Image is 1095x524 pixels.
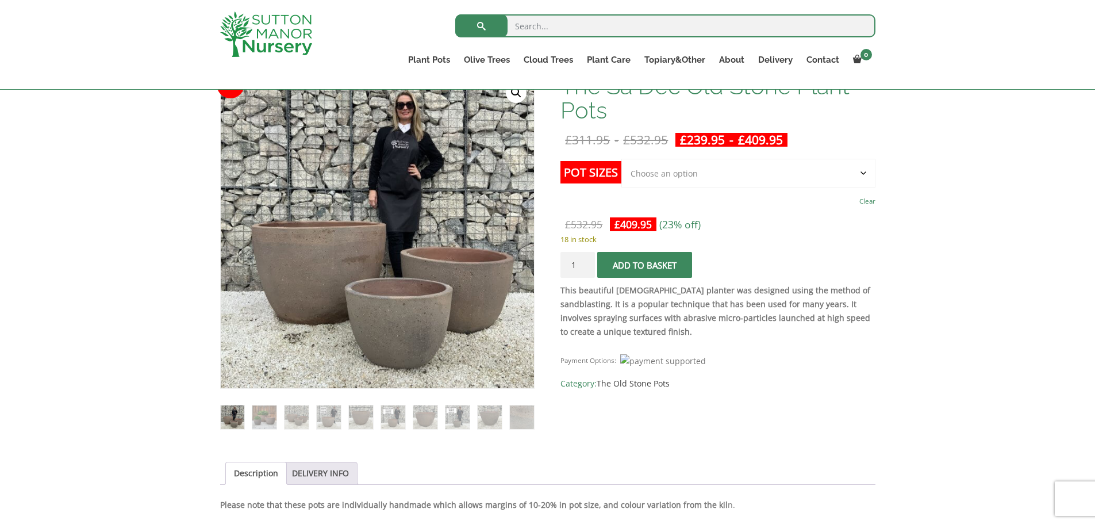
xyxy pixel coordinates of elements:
a: DELIVERY INFO [292,462,349,484]
small: Payment Options: [560,356,616,365]
a: Olive Trees [457,52,517,68]
span: Category: [560,377,875,391]
bdi: 532.95 [565,217,602,231]
bdi: 409.95 [738,132,783,148]
img: The Sa Dec Old Stone Plant Pots - Image 5 [349,406,372,429]
span: £ [614,217,620,231]
strong: This beautiful [DEMOGRAPHIC_DATA] planter was designed using the method of sandblasting. It is a ... [560,285,870,337]
img: The Sa Dec Old Stone Plant Pots - Image 10 [510,406,533,429]
a: The Old Stone Pots [597,378,670,389]
img: The Sa Dec Old Stone Plant Pots - Image 8 [445,406,469,429]
a: Contact [800,52,846,68]
img: The Sa Dec Old Stone Plant Pots [221,406,244,429]
a: View full-screen image gallery [506,82,527,103]
input: Search... [455,14,875,37]
span: (23% off) [659,217,701,231]
label: Pot Sizes [560,161,621,183]
img: The Sa Dec Old Stone Plant Pots - Image 3 [285,406,308,429]
img: The Sa Dec Old Stone Plant Pots - Image 4 [317,406,340,429]
a: 0 [846,52,875,68]
img: The Sa Dec Old Stone Plant Pots - Image 6 [381,406,405,429]
p: 18 in stock [560,232,875,246]
a: Description [234,462,278,484]
h1: The Sa Dec Old Stone Plant Pots [560,74,875,123]
a: Clear options [859,193,875,209]
p: n. [220,498,875,512]
button: Add to basket [597,252,692,278]
span: £ [623,132,630,148]
span: £ [565,217,571,231]
span: £ [738,132,745,148]
a: Delivery [751,52,800,68]
img: The Sa Dec Old Stone Plant Pots - Image 9 [478,406,501,429]
a: Plant Care [580,52,637,68]
ins: - [675,133,787,147]
bdi: 532.95 [623,132,668,148]
a: Topiary&Other [637,52,712,68]
bdi: 311.95 [565,132,610,148]
img: The Sa Dec Old Stone Plant Pots - Image 2 [252,406,276,429]
bdi: 239.95 [680,132,725,148]
img: The Sa Dec Old Stone Plant Pots - Image 7 [413,406,437,429]
a: Cloud Trees [517,52,580,68]
a: About [712,52,751,68]
span: £ [680,132,687,148]
span: £ [565,132,572,148]
span: 0 [860,49,872,60]
strong: Please note that these pots are individually handmade which allows margins of 10-20% in pot size,... [220,499,728,510]
img: payment supported [620,354,706,368]
bdi: 409.95 [614,217,652,231]
img: logo [220,12,312,57]
del: - [560,133,673,147]
a: Plant Pots [401,52,457,68]
input: Product quantity [560,252,595,278]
